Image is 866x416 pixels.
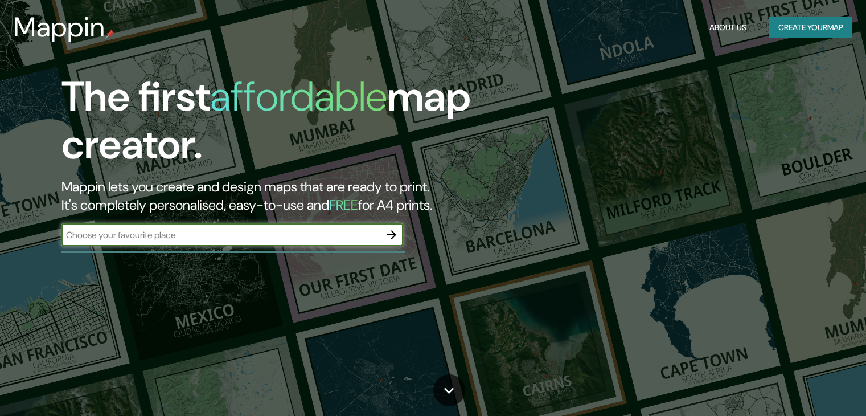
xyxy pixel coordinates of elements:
input: Choose your favourite place [61,229,380,242]
h5: FREE [329,196,358,214]
h2: Mappin lets you create and design maps that are ready to print. It's completely personalised, eas... [61,178,495,214]
img: mappin-pin [105,30,114,39]
button: About Us [705,17,751,38]
h1: The first map creator. [61,73,495,178]
h1: affordable [210,70,387,123]
button: Create yourmap [769,17,852,38]
h3: Mappin [14,11,105,43]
